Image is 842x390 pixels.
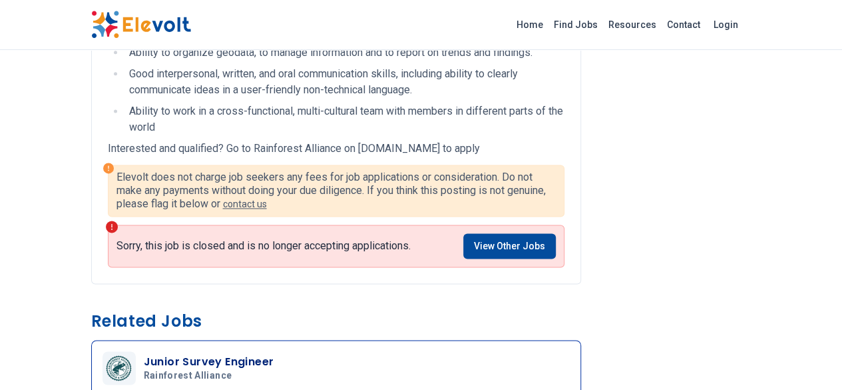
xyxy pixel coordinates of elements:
li: Good interpersonal, written, and oral communication skills, including ability to clearly communic... [125,66,564,98]
img: Elevolt [91,11,191,39]
a: Resources [603,14,662,35]
li: Ability to organize geodata, to manage information and to report on trends and findings. [125,45,564,61]
span: Rainforest Alliance [144,370,232,382]
h3: Junior Survey Engineer [144,354,274,370]
p: Interested and qualified? Go to Rainforest Alliance on [DOMAIN_NAME] to apply [108,141,564,157]
img: Rainforest Alliance [106,355,132,381]
a: contact us [223,199,267,209]
li: Ability to work in a cross-functional, multi-cultural team with members in different parts of the... [125,103,564,135]
a: Find Jobs [548,14,603,35]
a: View Other Jobs [463,233,556,259]
iframe: Chat Widget [775,326,842,390]
p: Sorry, this job is closed and is no longer accepting applications. [116,239,411,253]
a: Contact [662,14,706,35]
h3: Related Jobs [91,311,581,332]
a: Login [706,11,746,38]
a: Home [511,14,548,35]
p: Elevolt does not charge job seekers any fees for job applications or consideration. Do not make a... [116,171,556,211]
